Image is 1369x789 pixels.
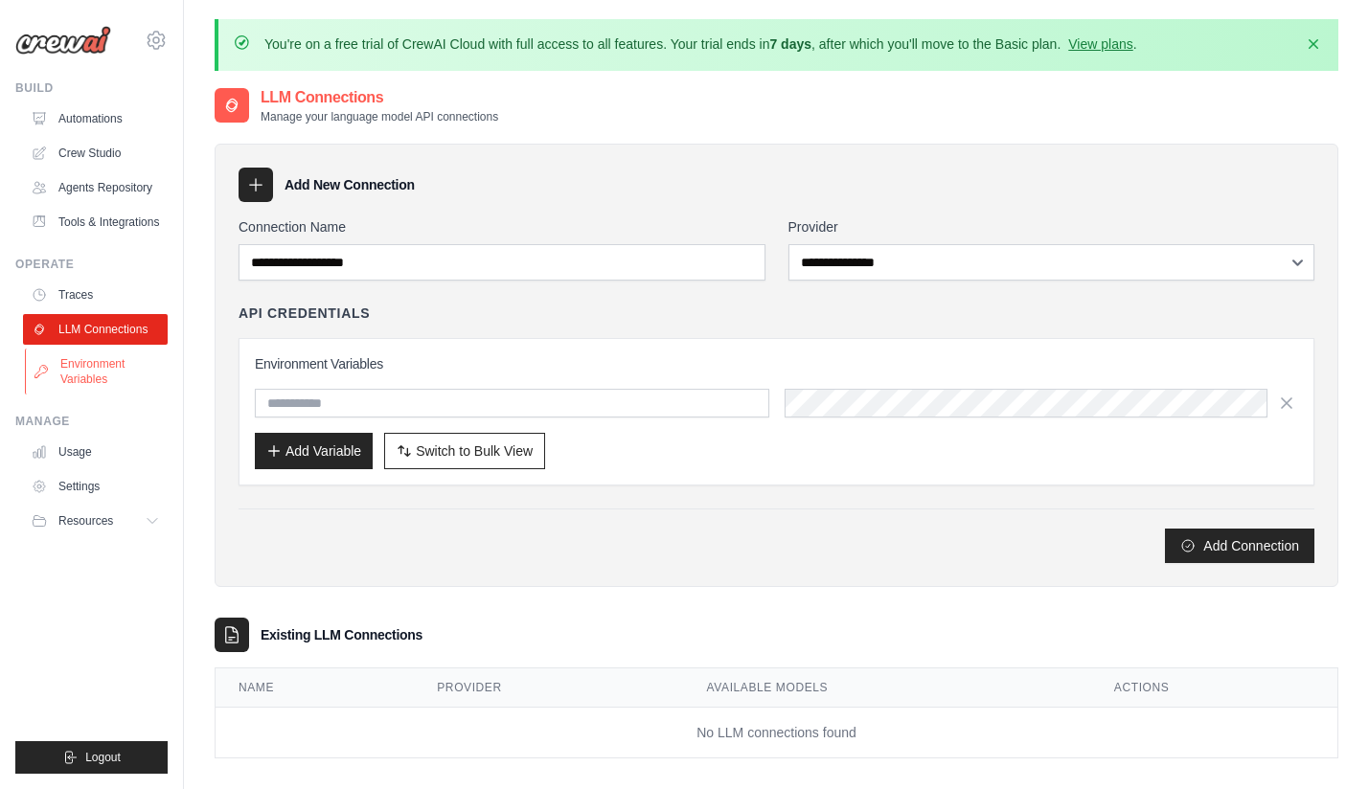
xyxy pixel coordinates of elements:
a: Usage [23,437,168,467]
label: Provider [788,217,1315,237]
div: Manage [15,414,168,429]
a: Automations [23,103,168,134]
a: Agents Repository [23,172,168,203]
td: No LLM connections found [216,708,1337,758]
a: Crew Studio [23,138,168,169]
a: Tools & Integrations [23,207,168,237]
label: Connection Name [239,217,765,237]
th: Provider [414,668,683,708]
p: Manage your language model API connections [261,109,498,124]
button: Switch to Bulk View [384,433,545,469]
span: Switch to Bulk View [416,441,533,461]
h4: API Credentials [239,304,370,323]
div: Operate [15,257,168,272]
th: Available Models [684,668,1091,708]
th: Actions [1091,668,1337,708]
span: Logout [85,750,121,765]
a: Traces [23,280,168,310]
h3: Existing LLM Connections [261,625,422,644]
h2: LLM Connections [261,86,498,109]
div: Build [15,80,168,96]
button: Add Connection [1165,529,1314,563]
strong: 7 days [769,36,811,52]
span: Resources [58,513,113,529]
h3: Environment Variables [255,354,1298,373]
button: Resources [23,506,168,536]
a: Settings [23,471,168,502]
img: Logo [15,26,111,55]
p: You're on a free trial of CrewAI Cloud with full access to all features. Your trial ends in , aft... [264,34,1137,54]
a: View plans [1068,36,1132,52]
h3: Add New Connection [285,175,415,194]
a: Environment Variables [25,349,170,394]
th: Name [216,668,414,708]
a: LLM Connections [23,314,168,345]
button: Logout [15,741,168,774]
button: Add Variable [255,433,373,469]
